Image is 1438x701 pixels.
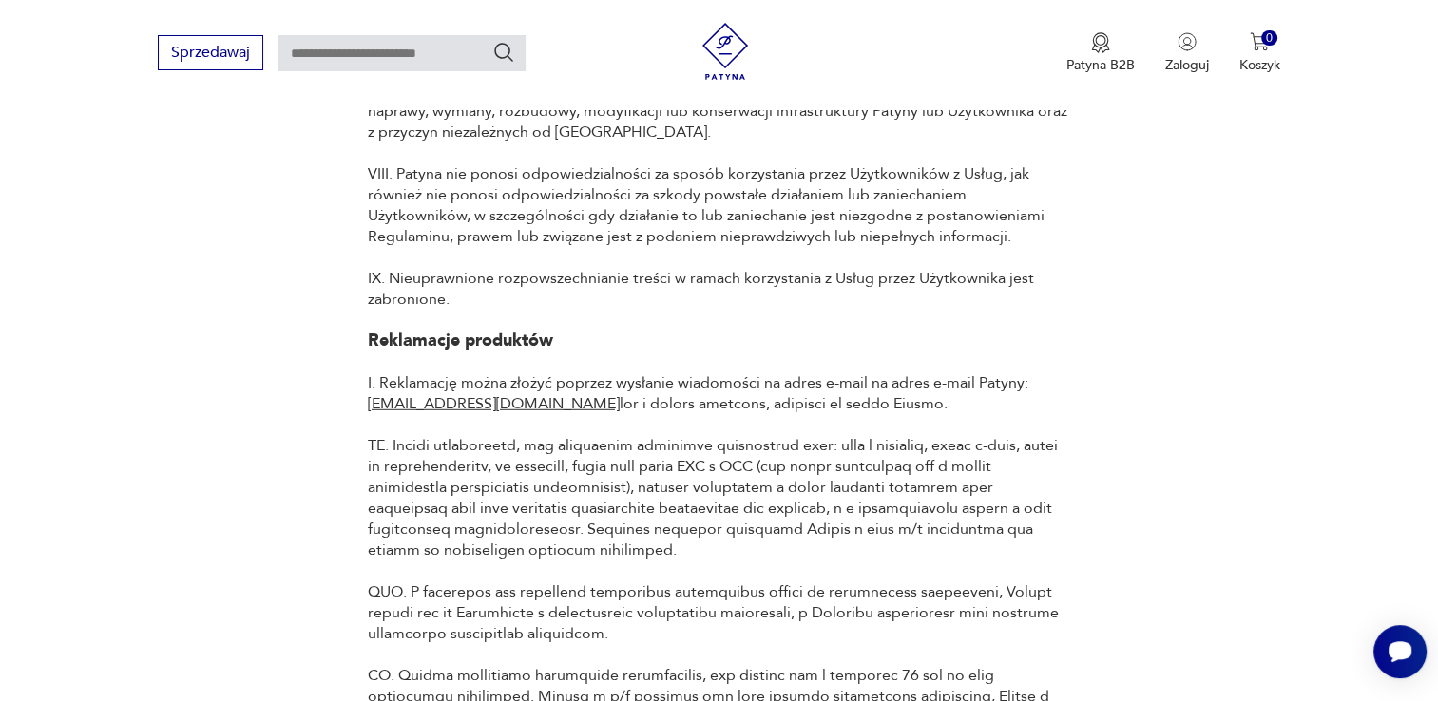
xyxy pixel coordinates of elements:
[1178,32,1197,51] img: Ikonka użytkownika
[1239,32,1280,74] button: 0Koszyk
[368,331,1071,351] h1: Reklamacje produktów
[1165,56,1209,74] p: Zaloguj
[368,393,620,414] a: [EMAIL_ADDRESS][DOMAIN_NAME]
[1165,32,1209,74] button: Zaloguj
[158,47,263,61] a: Sprzedawaj
[1066,32,1135,74] button: Patyna B2B
[1066,32,1135,74] a: Ikona medaluPatyna B2B
[158,35,263,70] button: Sprzedawaj
[1250,32,1269,51] img: Ikona koszyka
[368,59,1071,310] p: VII. Patyna nie gwarantuje i nie odpowiada za ewentualny brak dostępności Usług, jak również za p...
[492,41,515,64] button: Szukaj
[1261,30,1277,47] div: 0
[1239,56,1280,74] p: Koszyk
[697,23,754,80] img: Patyna - sklep z meblami i dekoracjami vintage
[1091,32,1110,53] img: Ikona medalu
[1373,625,1427,678] iframe: Smartsupp widget button
[1066,56,1135,74] p: Patyna B2B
